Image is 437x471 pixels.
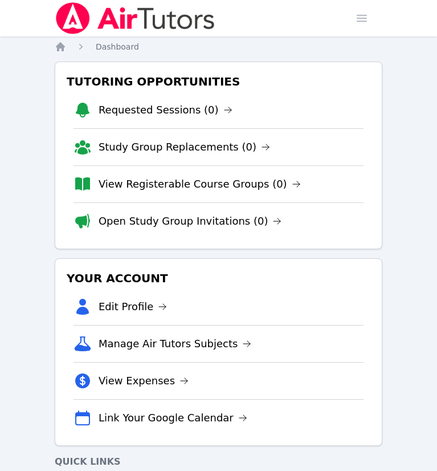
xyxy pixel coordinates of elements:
a: View Expenses [99,373,189,389]
a: Link Your Google Calendar [99,410,247,426]
nav: Breadcrumb [55,41,382,52]
a: Edit Profile [99,299,168,315]
a: Requested Sessions (0) [99,102,232,118]
h3: Your Account [64,268,373,289]
a: Open Study Group Invitations (0) [99,213,282,229]
a: View Registerable Course Groups (0) [99,176,301,192]
a: Study Group Replacements (0) [99,139,270,155]
img: Air Tutors [55,2,216,34]
h4: Quick Links [55,455,382,469]
a: Manage Air Tutors Subjects [99,336,252,352]
span: Dashboard [96,42,139,51]
h3: Tutoring Opportunities [64,71,373,92]
a: Dashboard [96,41,139,52]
